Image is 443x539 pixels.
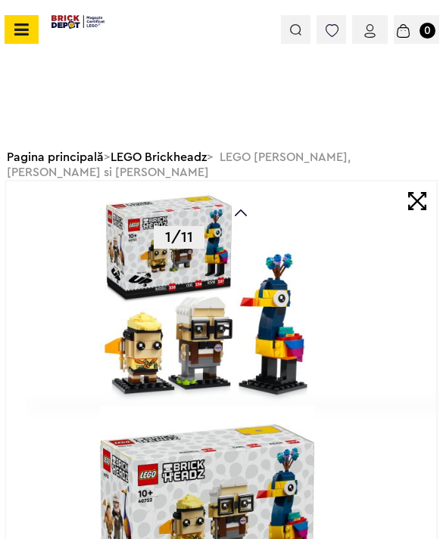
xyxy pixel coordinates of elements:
img: LEGO Carl, Russell si Kevin [26,192,389,406]
p: 1/11 [154,226,204,249]
a: LEGO Brickheadz [111,151,207,163]
a: Pagina principală [7,151,104,163]
div: > > LEGO [PERSON_NAME], [PERSON_NAME] si [PERSON_NAME] [7,150,421,180]
a: Prev [235,209,247,216]
small: 0 [420,23,435,39]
